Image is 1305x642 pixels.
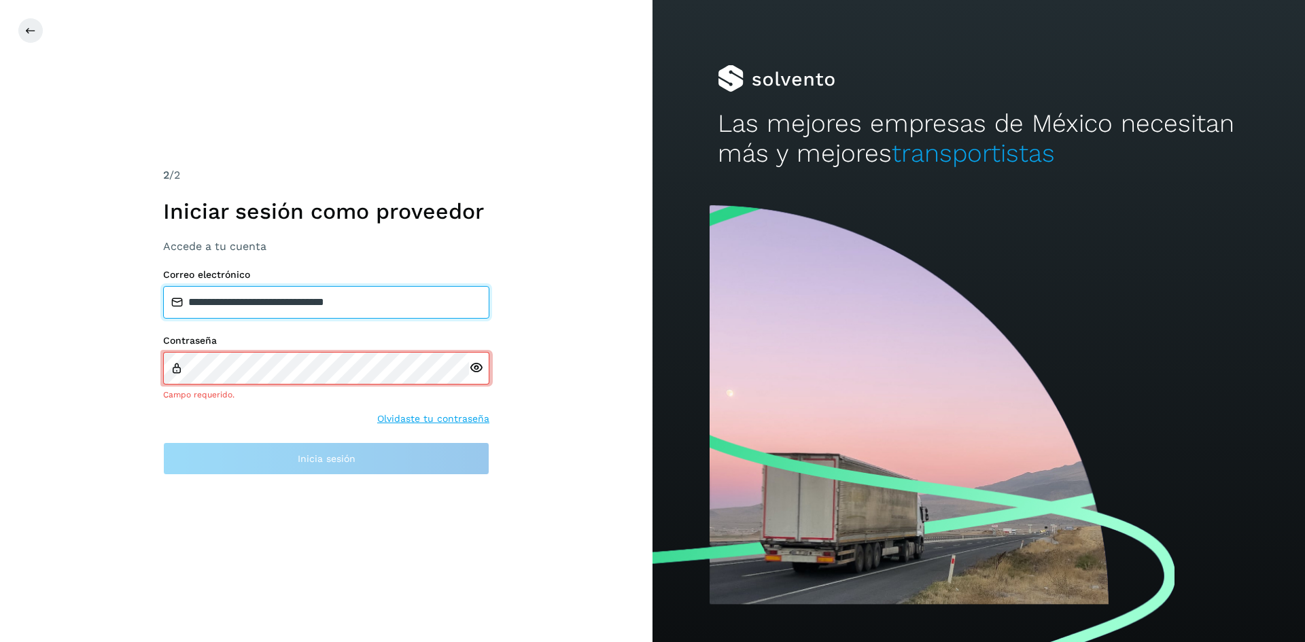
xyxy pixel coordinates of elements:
[163,168,169,181] span: 2
[298,454,355,463] span: Inicia sesión
[163,335,489,346] label: Contraseña
[163,269,489,281] label: Correo electrónico
[377,412,489,426] a: Olvidaste tu contraseña
[163,167,489,183] div: /2
[163,198,489,224] h1: Iniciar sesión como proveedor
[163,389,489,401] div: Campo requerido.
[163,442,489,475] button: Inicia sesión
[163,240,489,253] h3: Accede a tu cuenta
[892,139,1055,168] span: transportistas
[718,109,1240,169] h2: Las mejores empresas de México necesitan más y mejores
